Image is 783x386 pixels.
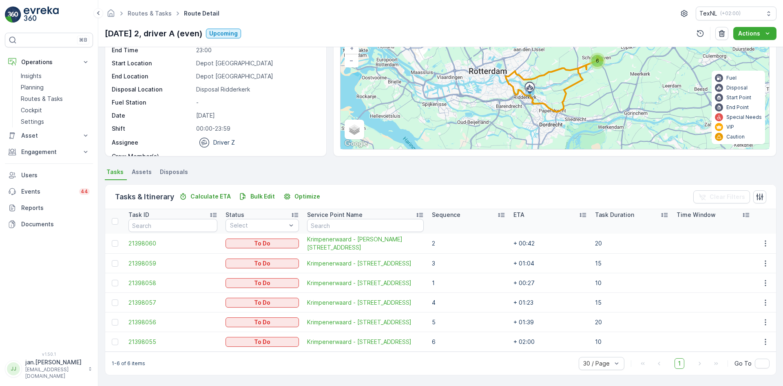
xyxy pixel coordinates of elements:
p: VIP [726,124,734,130]
p: Reports [21,204,90,212]
p: ETA [513,211,524,219]
a: 21398055 [128,338,217,346]
button: To Do [226,298,299,308]
a: Documents [5,216,93,232]
a: Planning [18,82,93,93]
p: Routes & Tasks [21,95,63,103]
p: Clear Filters [710,193,745,201]
p: To Do [254,318,270,326]
p: Date [112,112,193,120]
a: Insights [18,70,93,82]
p: Planning [21,83,44,91]
div: Toggle Row Selected [112,280,118,286]
p: To Do [254,338,270,346]
span: Krimpenerwaard - [PERSON_NAME][STREET_ADDRESS] [307,235,424,252]
p: Select [230,221,286,230]
div: Toggle Row Selected [112,240,118,247]
img: logo_light-DOdMpM7g.png [24,7,59,23]
p: Actions [738,29,760,38]
a: Users [5,167,93,183]
p: Disposal Ridderkerk [196,85,318,94]
p: Special Needs [726,114,762,120]
p: [DATE] [196,112,318,120]
button: Bulk Edit [236,192,278,201]
p: Task ID [128,211,149,219]
a: Zoom Out [345,54,358,67]
button: To Do [226,317,299,327]
span: 21398058 [128,279,217,287]
button: Calculate ETA [176,192,234,201]
p: jan.[PERSON_NAME] [25,358,84,366]
p: Engagement [21,148,77,156]
p: Upcoming [209,29,238,38]
span: Krimpenerwaard - [STREET_ADDRESS] [307,338,424,346]
p: Disposal Location [112,85,193,94]
p: Events [21,187,74,196]
div: Toggle Row Selected [112,299,118,306]
p: Users [21,171,90,179]
td: + 01:23 [509,293,591,312]
a: Homepage [106,12,115,19]
a: Krimpenerwaard - Cellebroedersstraat 33 [307,318,424,326]
p: Status [226,211,244,219]
button: Upcoming [206,29,241,38]
a: 21398060 [128,239,217,248]
p: 20 [595,318,668,326]
td: + 01:04 [509,254,591,273]
p: 6 [432,338,505,346]
p: Depot [GEOGRAPHIC_DATA] [196,72,318,80]
span: Krimpenerwaard - [STREET_ADDRESS] [307,279,424,287]
p: Fuel [726,75,737,81]
span: Disposals [160,168,188,176]
p: To Do [254,259,270,268]
p: Sequence [432,211,460,219]
span: Assets [132,168,152,176]
a: Krimpenerwaard - Vlierstraat 16 [307,338,424,346]
span: Krimpenerwaard - [STREET_ADDRESS] [307,299,424,307]
p: Cockpit [21,106,42,114]
p: 00:00-23:59 [196,125,318,133]
a: 21398056 [128,318,217,326]
p: Task Duration [595,211,634,219]
p: 10 [595,279,668,287]
a: Cockpit [18,105,93,116]
p: [DATE] 2, driver A (even) [105,27,203,40]
a: Krimpenerwaard - Doelenplein 5 [307,299,424,307]
p: Shift [112,125,193,133]
button: JJjan.[PERSON_NAME][EMAIL_ADDRESS][DOMAIN_NAME] [5,358,93,379]
a: Routes & Tasks [18,93,93,105]
p: Operations [21,58,77,66]
button: To Do [226,259,299,268]
button: Optimize [280,192,323,201]
p: Disposal [726,85,748,91]
p: 20 [595,239,668,248]
button: To Do [226,278,299,288]
span: 1 [675,358,684,369]
td: + 01:39 [509,312,591,332]
td: + 00:42 [509,234,591,254]
div: 6 [589,53,606,69]
a: Zoom In [345,42,358,54]
input: Search [307,219,424,232]
p: Service Point Name [307,211,363,219]
img: Google [343,138,369,149]
button: To Do [226,337,299,347]
span: Route Detail [182,9,221,18]
a: Events44 [5,183,93,200]
p: Driver Z [213,138,235,147]
p: Tasks & Itinerary [115,191,174,203]
div: JJ [7,362,20,375]
button: Engagement [5,144,93,160]
p: 3 [432,259,505,268]
button: Operations [5,54,93,70]
span: Krimpenerwaard - [STREET_ADDRESS] [307,318,424,326]
div: Toggle Row Selected [112,319,118,326]
a: Settings [18,116,93,127]
p: 1 [432,279,505,287]
span: 6 [596,58,599,64]
p: 4 [432,299,505,307]
p: Time Window [677,211,716,219]
button: Actions [733,27,776,40]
